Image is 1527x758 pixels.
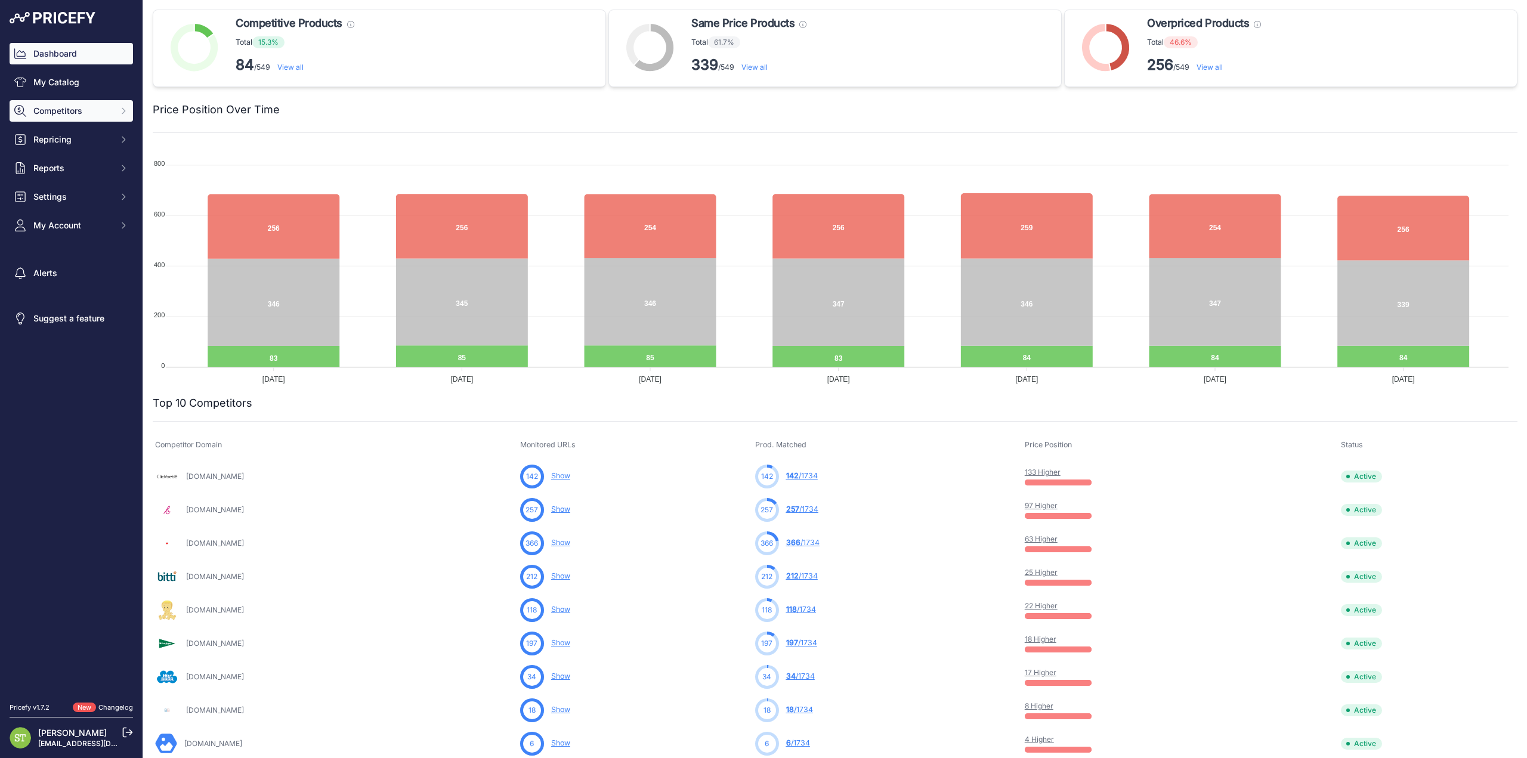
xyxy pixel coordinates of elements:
span: Prod. Matched [755,440,806,449]
a: 366/1734 [786,538,820,547]
span: 46.6% [1164,36,1198,48]
button: Competitors [10,100,133,122]
a: [DOMAIN_NAME] [186,505,244,514]
a: View all [741,63,768,72]
strong: 339 [691,56,718,73]
span: Status [1341,440,1363,449]
nav: Sidebar [10,43,133,688]
tspan: [DATE] [827,375,850,383]
a: My Catalog [10,72,133,93]
a: [DOMAIN_NAME] [184,739,242,748]
div: Pricefy v1.7.2 [10,703,50,713]
span: 61.7% [708,36,740,48]
tspan: [DATE] [262,375,285,383]
a: Show [551,571,570,580]
tspan: 400 [154,261,165,268]
span: 212 [786,571,799,580]
a: 142/1734 [786,471,818,480]
tspan: 800 [154,160,165,167]
a: 4 Higher [1025,735,1054,744]
strong: 256 [1147,56,1173,73]
a: 18 Higher [1025,635,1056,643]
span: 6 [786,738,791,747]
span: Monitored URLs [520,440,576,449]
span: 142 [761,471,773,482]
span: Price Position [1025,440,1072,449]
tspan: [DATE] [1392,375,1415,383]
span: 34 [762,672,771,682]
a: Changelog [98,703,133,711]
a: 212/1734 [786,571,818,580]
a: 6/1734 [786,738,810,747]
a: 97 Higher [1025,501,1058,510]
a: Dashboard [10,43,133,64]
a: 18/1734 [786,705,813,714]
span: Active [1341,571,1382,583]
span: 18 [786,705,794,714]
span: 34 [786,672,796,680]
strong: 84 [236,56,254,73]
span: My Account [33,219,112,231]
span: 6 [530,738,534,749]
span: 34 [527,672,536,682]
span: 118 [762,605,772,615]
span: 366 [761,538,773,549]
a: Suggest a feature [10,308,133,329]
span: 257 [761,505,773,515]
a: Show [551,471,570,480]
tspan: [DATE] [1204,375,1226,383]
span: Active [1341,704,1382,716]
a: View all [1197,63,1223,72]
a: [DOMAIN_NAME] [186,706,244,714]
span: Active [1341,537,1382,549]
span: Settings [33,191,112,203]
span: 15.3% [252,36,285,48]
button: My Account [10,215,133,236]
a: 257/1734 [786,505,818,513]
span: 212 [526,571,537,582]
span: 257 [526,505,538,515]
a: [DOMAIN_NAME] [186,639,244,648]
tspan: [DATE] [639,375,662,383]
a: 8 Higher [1025,701,1053,710]
tspan: [DATE] [1015,375,1038,383]
a: View all [277,63,304,72]
span: 366 [786,538,800,547]
p: Total [1147,36,1261,48]
a: 197/1734 [786,638,817,647]
img: Pricefy Logo [10,12,95,24]
span: 142 [526,471,538,482]
span: 18 [763,705,771,716]
span: 366 [526,538,538,549]
span: 6 [765,738,769,749]
span: 118 [527,605,537,615]
span: Active [1341,604,1382,616]
a: Show [551,605,570,614]
span: Active [1341,638,1382,649]
a: [DOMAIN_NAME] [186,605,244,614]
span: Competitive Products [236,15,342,32]
tspan: 200 [154,311,165,318]
a: 25 Higher [1025,568,1058,577]
a: Show [551,738,570,747]
span: Competitors [33,105,112,117]
span: Overpriced Products [1147,15,1249,32]
p: Total [691,36,806,48]
button: Settings [10,186,133,208]
a: [DOMAIN_NAME] [186,539,244,547]
a: [DOMAIN_NAME] [186,472,244,481]
span: 18 [528,705,536,716]
a: Show [551,705,570,714]
a: [PERSON_NAME] [38,728,107,738]
span: 197 [761,638,772,649]
a: [DOMAIN_NAME] [186,572,244,581]
p: Total [236,36,354,48]
a: 22 Higher [1025,601,1058,610]
a: Show [551,505,570,513]
a: Show [551,672,570,680]
span: 197 [786,638,798,647]
p: /549 [691,55,806,75]
a: Show [551,638,570,647]
span: 118 [786,605,797,614]
a: [DOMAIN_NAME] [186,672,244,681]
